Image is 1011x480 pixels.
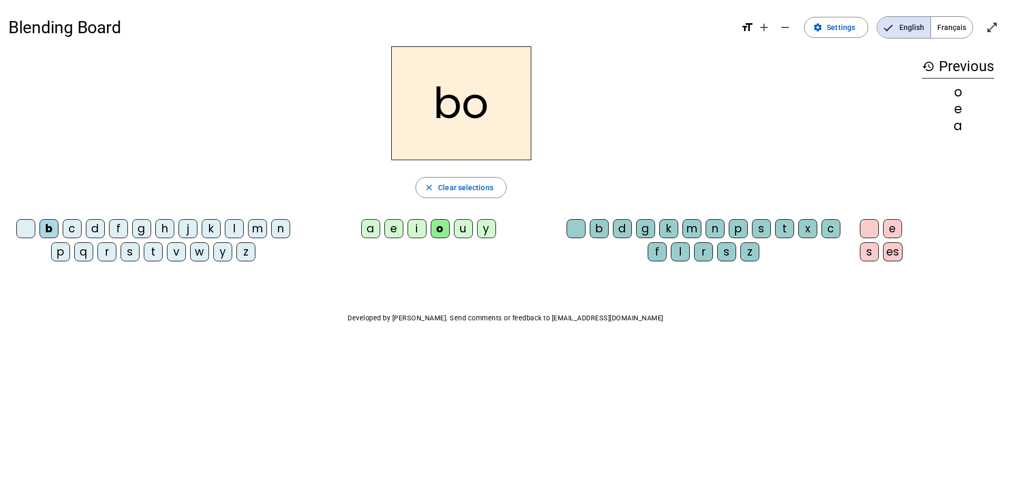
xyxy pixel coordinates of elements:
div: o [922,86,994,99]
p: Developed by [PERSON_NAME]. Send comments or feedback to [EMAIL_ADDRESS][DOMAIN_NAME] [8,312,1003,325]
div: j [179,219,197,238]
div: s [121,242,140,261]
div: l [671,242,690,261]
button: Clear selections [415,177,507,198]
mat-button-toggle-group: Language selection [877,16,973,38]
div: z [236,242,255,261]
div: b [39,219,58,238]
div: r [97,242,116,261]
div: s [752,219,771,238]
mat-icon: remove [779,21,791,34]
div: b [590,219,609,238]
mat-icon: history [922,60,935,73]
mat-icon: close [424,183,434,192]
div: l [225,219,244,238]
span: Settings [827,21,855,34]
div: e [384,219,403,238]
button: Enter full screen [982,17,1003,38]
h3: Previous [922,55,994,79]
div: es [883,242,903,261]
div: f [648,242,667,261]
button: Decrease font size [775,17,796,38]
button: Settings [804,17,868,38]
div: k [659,219,678,238]
span: Clear selections [438,181,493,194]
div: t [775,219,794,238]
div: m [248,219,267,238]
div: n [271,219,290,238]
div: d [86,219,105,238]
div: v [167,242,186,261]
div: a [361,219,380,238]
div: t [144,242,163,261]
div: y [477,219,496,238]
div: i [408,219,427,238]
div: f [109,219,128,238]
div: x [798,219,817,238]
div: n [706,219,725,238]
mat-icon: settings [813,23,822,32]
h1: Blending Board [8,11,732,44]
div: r [694,242,713,261]
div: w [190,242,209,261]
button: Increase font size [754,17,775,38]
div: g [132,219,151,238]
mat-icon: add [758,21,770,34]
div: s [717,242,736,261]
div: o [431,219,450,238]
span: English [877,17,930,38]
div: m [682,219,701,238]
span: Français [931,17,973,38]
div: c [63,219,82,238]
div: e [922,103,994,115]
div: q [74,242,93,261]
div: g [636,219,655,238]
div: p [729,219,748,238]
div: s [860,242,879,261]
div: c [821,219,840,238]
div: k [202,219,221,238]
div: u [454,219,473,238]
div: h [155,219,174,238]
div: y [213,242,232,261]
div: d [613,219,632,238]
h2: bo [391,46,531,160]
div: a [922,120,994,132]
mat-icon: open_in_full [986,21,998,34]
div: z [740,242,759,261]
div: p [51,242,70,261]
div: e [883,219,902,238]
mat-icon: format_size [741,21,754,34]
